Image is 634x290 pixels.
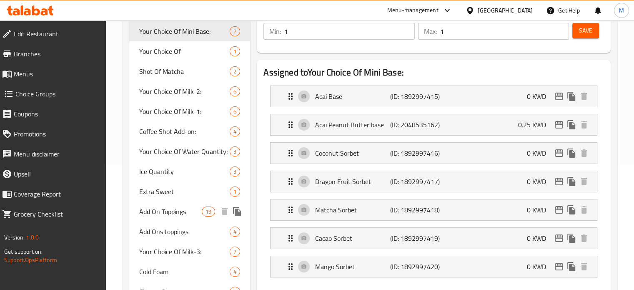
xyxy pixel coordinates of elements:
[579,25,592,36] span: Save
[553,119,565,131] button: edit
[527,91,553,101] p: 0 KWD
[230,228,240,236] span: 4
[263,111,604,139] li: Expand
[14,189,99,199] span: Coverage Report
[387,5,439,15] div: Menu-management
[390,233,440,243] p: (ID: 1892997419)
[129,61,251,81] div: Shot Of Matcha2
[139,106,230,116] span: Your Choice Of Milk-1:
[527,233,553,243] p: 0 KWD
[565,204,578,216] button: duplicate
[578,232,590,245] button: delete
[578,260,590,273] button: delete
[230,66,240,76] div: Choices
[230,86,240,96] div: Choices
[230,248,240,256] span: 7
[390,91,440,101] p: (ID: 1892997415)
[315,148,390,158] p: Coconut Sorbet
[14,149,99,159] span: Menu disclaimer
[230,148,240,156] span: 3
[518,120,553,130] p: 0.25 KWD
[263,139,604,167] li: Expand
[4,246,43,257] span: Get support on:
[315,262,390,272] p: Mango Sorbet
[271,228,597,249] div: Expand
[14,169,99,179] span: Upsell
[129,21,251,41] div: Your Choice Of Mini Base:7
[315,233,390,243] p: Cacao Sorbet
[578,204,590,216] button: delete
[578,119,590,131] button: delete
[14,129,99,139] span: Promotions
[230,26,240,36] div: Choices
[263,224,604,252] li: Expand
[139,187,230,197] span: Extra Sweet
[263,66,604,79] h2: Assigned to Your Choice Of Mini Base:
[263,252,604,281] li: Expand
[478,6,533,15] div: [GEOGRAPHIC_DATA]
[578,147,590,159] button: delete
[129,101,251,121] div: Your Choice Of Milk-1:6
[129,242,251,262] div: Your Choice Of Milk-3:7
[390,262,440,272] p: (ID: 1892997420)
[553,175,565,188] button: edit
[230,227,240,237] div: Choices
[271,171,597,192] div: Expand
[139,227,230,237] span: Add Ons toppings
[527,177,553,187] p: 0 KWD
[4,232,25,243] span: Version:
[230,128,240,136] span: 4
[565,90,578,103] button: duplicate
[315,120,390,130] p: Acai Peanut Butter base
[390,120,440,130] p: (ID: 2048535162)
[390,205,440,215] p: (ID: 1892997418)
[4,255,57,265] a: Support.OpsPlatform
[424,26,437,36] p: Max:
[139,207,202,217] span: Add On Toppings
[553,90,565,103] button: edit
[129,141,251,161] div: Your Choice Of Water Quantity:3
[565,175,578,188] button: duplicate
[230,126,240,136] div: Choices
[578,175,590,188] button: delete
[14,29,99,39] span: Edit Restaurant
[14,109,99,119] span: Coupons
[129,182,251,202] div: Extra Sweet1
[230,146,240,156] div: Choices
[263,167,604,196] li: Expand
[565,232,578,245] button: duplicate
[527,205,553,215] p: 0 KWD
[230,188,240,196] span: 1
[139,66,230,76] span: Shot Of Matcha
[315,91,390,101] p: Acai Base
[230,247,240,257] div: Choices
[202,208,215,216] span: 19
[14,209,99,219] span: Grocery Checklist
[527,262,553,272] p: 0 KWD
[315,177,390,187] p: Dragon Fruit Sorbet
[578,90,590,103] button: delete
[14,69,99,79] span: Menus
[202,207,215,217] div: Choices
[271,143,597,164] div: Expand
[553,204,565,216] button: edit
[527,148,553,158] p: 0 KWD
[263,82,604,111] li: Expand
[139,146,230,156] span: Your Choice Of Water Quantity:
[129,202,251,222] div: Add On Toppings19deleteduplicate
[271,256,597,277] div: Expand
[565,119,578,131] button: duplicate
[315,205,390,215] p: Matcha Sorbet
[230,28,240,35] span: 7
[271,114,597,135] div: Expand
[129,41,251,61] div: Your Choice Of1
[230,48,240,55] span: 1
[619,6,624,15] span: M
[230,168,240,176] span: 3
[263,196,604,224] li: Expand
[129,222,251,242] div: Add Ons toppings4
[565,147,578,159] button: duplicate
[139,247,230,257] span: Your Choice Of Milk-3:
[269,26,281,36] p: Min:
[15,89,99,99] span: Choice Groups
